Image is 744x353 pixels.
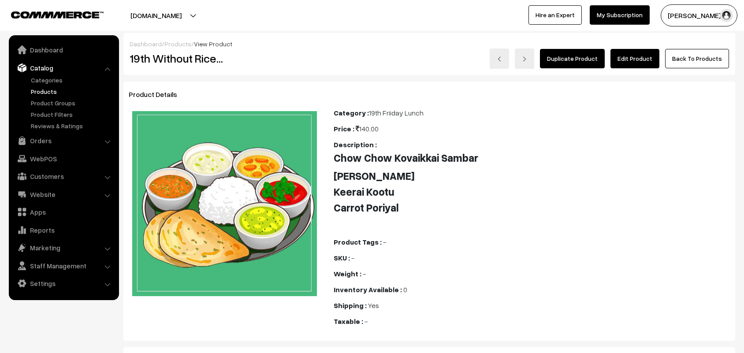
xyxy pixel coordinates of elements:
[610,49,659,68] a: Edit Product
[403,285,407,294] span: 0
[334,285,402,294] b: Inventory Available :
[383,238,386,246] span: -
[29,121,116,130] a: Reviews & Ratings
[11,275,116,291] a: Settings
[11,204,116,220] a: Apps
[334,253,350,262] b: SKU :
[351,253,354,262] span: -
[590,5,650,25] a: My Subscription
[334,124,354,133] b: Price :
[334,301,367,310] b: Shipping :
[29,75,116,85] a: Categories
[130,39,729,48] div: / /
[11,168,116,184] a: Customers
[334,151,478,164] b: Chow Chow Kovaikkai Sambar
[720,9,733,22] img: user
[334,123,730,134] div: 140.00
[522,56,527,62] img: right-arrow.png
[368,301,379,310] span: Yes
[129,90,188,99] span: Product Details
[194,40,232,48] span: View Product
[363,269,366,278] span: -
[130,40,162,48] a: Dashboard
[528,5,582,25] a: Hire an Expert
[665,49,729,68] a: Back To Products
[334,140,377,149] b: Description :
[365,317,368,326] span: -
[11,9,88,19] a: COMMMERCE
[334,238,382,246] b: Product Tags :
[29,110,116,119] a: Product Filters
[29,98,116,108] a: Product Groups
[132,111,317,296] img: 17327207182824lunch-cartoon.jpg
[11,133,116,149] a: Orders
[11,258,116,274] a: Staff Management
[11,240,116,256] a: Marketing
[334,317,363,326] b: Taxable :
[334,185,394,198] b: Keerai Kootu
[11,42,116,58] a: Dashboard
[334,169,414,182] b: [PERSON_NAME]
[334,201,399,214] b: Carrot Poriyal
[334,269,361,278] b: Weight :
[29,87,116,96] a: Products
[497,56,502,62] img: left-arrow.png
[11,186,116,202] a: Website
[164,40,191,48] a: Products
[11,60,116,76] a: Catalog
[100,4,212,26] button: [DOMAIN_NAME]
[334,108,369,117] b: Category :
[334,108,730,118] div: 19th Friiday Lunch
[11,151,116,167] a: WebPOS
[130,52,320,65] h2: 19th Without Rice...
[11,222,116,238] a: Reports
[661,4,737,26] button: [PERSON_NAME] s…
[11,11,104,18] img: COMMMERCE
[540,49,605,68] a: Duplicate Product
